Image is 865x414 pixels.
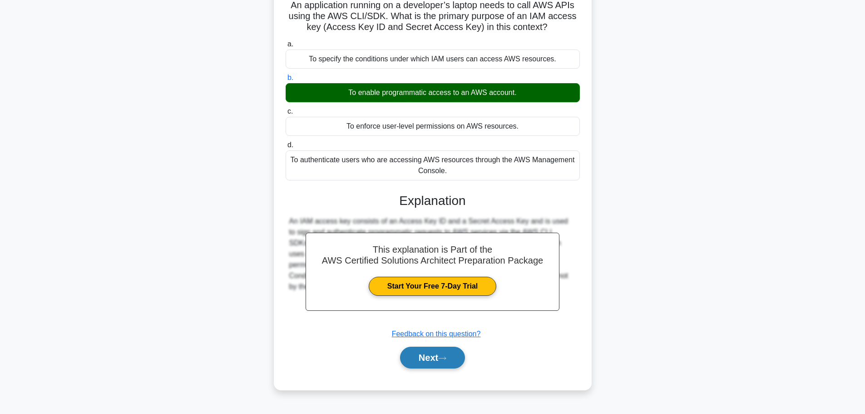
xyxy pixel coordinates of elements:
[287,107,293,115] span: c.
[400,347,465,369] button: Next
[289,216,576,292] div: An IAM access key consists of an Access Key ID and a Secret Access Key and is used to sign and au...
[286,50,580,69] div: To specify the conditions under which IAM users can access AWS resources.
[286,83,580,102] div: To enable programmatic access to an AWS account.
[287,40,293,48] span: a.
[286,150,580,180] div: To authenticate users who are accessing AWS resources through the AWS Management Console.
[291,193,574,209] h3: Explanation
[392,330,481,338] a: Feedback on this question?
[369,277,496,296] a: Start Your Free 7-Day Trial
[287,141,293,149] span: d.
[286,117,580,136] div: To enforce user-level permissions on AWS resources.
[287,74,293,81] span: b.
